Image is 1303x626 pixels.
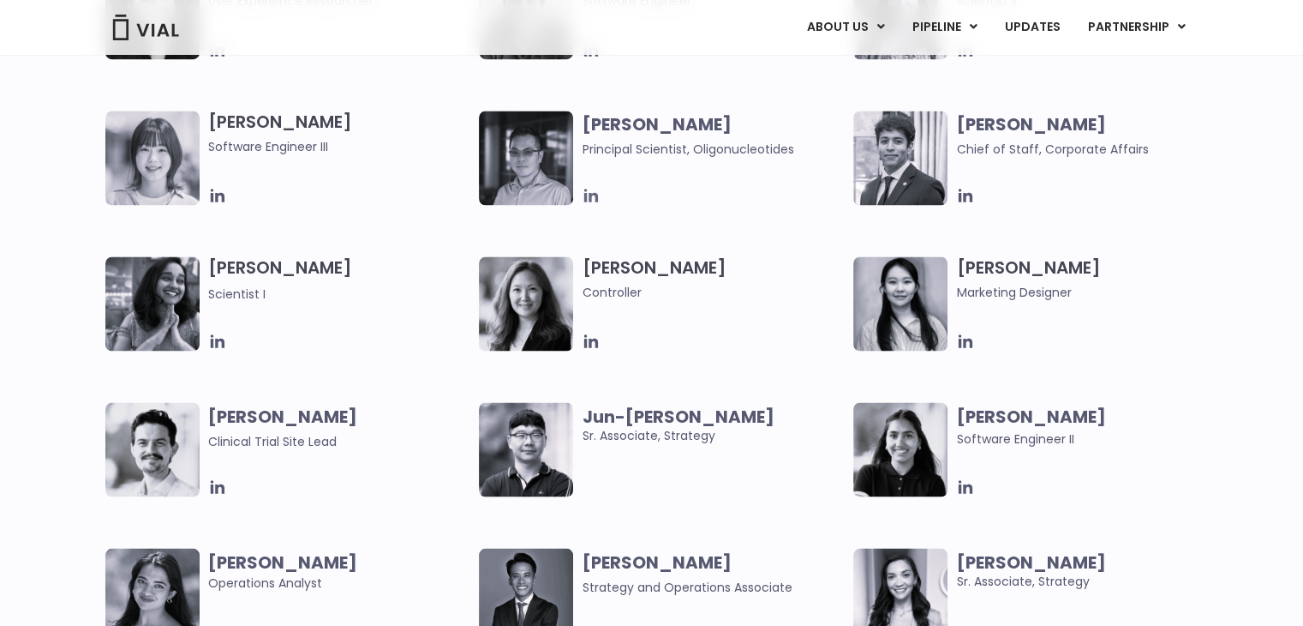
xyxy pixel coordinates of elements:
[956,550,1105,574] b: [PERSON_NAME]
[105,402,200,497] img: Image of smiling man named Glenn
[990,13,1073,42] a: UPDATES
[853,256,947,351] img: Smiling woman named Yousun
[208,256,471,304] h3: [PERSON_NAME]
[956,552,1219,590] span: Sr. Associate, Strategy
[208,404,357,428] b: [PERSON_NAME]
[105,111,200,205] img: Tina
[479,111,573,205] img: Headshot of smiling of smiling man named Wei-Sheng
[582,141,793,158] span: Principal Scientist, Oligonucleotides
[582,112,731,136] b: [PERSON_NAME]
[208,111,471,156] h3: [PERSON_NAME]
[956,112,1105,136] b: [PERSON_NAME]
[479,402,573,497] img: Image of smiling man named Jun-Goo
[898,13,989,42] a: PIPELINEMenu Toggle
[582,406,845,444] span: Sr. Associate, Strategy
[479,256,573,351] img: Image of smiling woman named Aleina
[208,432,337,449] span: Clinical Trial Site Lead
[956,256,1219,302] h3: [PERSON_NAME]
[208,286,266,303] span: Scientist I
[956,283,1219,302] span: Marketing Designer
[105,256,200,351] img: Headshot of smiling woman named Sneha
[956,430,1073,447] span: Software Engineer II
[111,15,180,40] img: Vial Logo
[582,283,845,302] span: Controller
[582,256,845,302] h3: [PERSON_NAME]
[853,402,947,497] img: Image of smiling woman named Tanvi
[582,404,774,428] b: Jun-[PERSON_NAME]
[1073,13,1198,42] a: PARTNERSHIPMenu Toggle
[956,141,1148,158] span: Chief of Staff, Corporate Affairs
[208,552,471,592] span: Operations Analyst
[582,578,792,595] span: Strategy and Operations Associate
[582,550,731,574] b: [PERSON_NAME]
[956,404,1105,428] b: [PERSON_NAME]
[792,13,897,42] a: ABOUT USMenu Toggle
[208,550,357,574] b: [PERSON_NAME]
[208,137,471,156] span: Software Engineer III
